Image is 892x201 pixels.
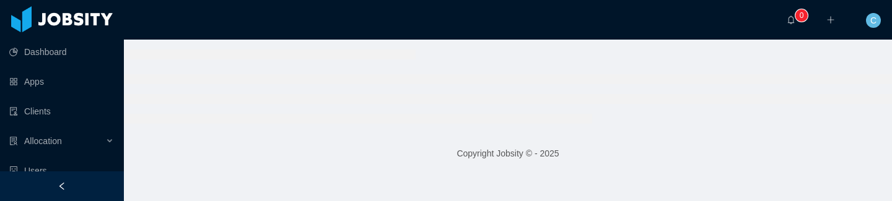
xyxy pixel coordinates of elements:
[9,69,114,94] a: icon: appstoreApps
[787,15,795,24] i: icon: bell
[9,40,114,64] a: icon: pie-chartDashboard
[795,9,808,22] sup: 0
[24,136,62,146] span: Allocation
[826,15,835,24] i: icon: plus
[9,158,114,183] a: icon: robotUsers
[870,13,877,28] span: C
[124,132,892,175] footer: Copyright Jobsity © - 2025
[9,137,18,145] i: icon: solution
[9,99,114,124] a: icon: auditClients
